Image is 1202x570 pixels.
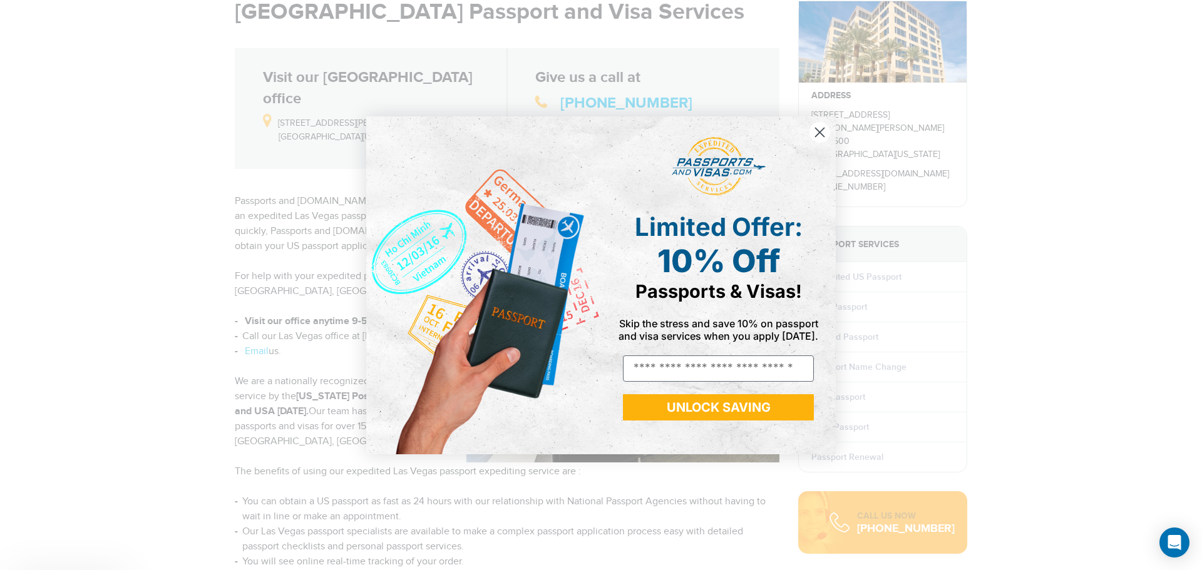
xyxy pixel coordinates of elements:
[1159,527,1189,557] div: Open Intercom Messenger
[623,394,814,420] button: UNLOCK SAVING
[809,121,831,143] button: Close dialog
[657,242,780,280] span: 10% Off
[635,280,802,302] span: Passports & Visas!
[672,137,766,196] img: passports and visas
[366,116,601,454] img: de9cda0d-0715-46ca-9a25-073762a91ba7.png
[635,211,803,242] span: Limited Offer:
[619,317,818,342] span: Skip the stress and save 10% on passport and visa services when you apply [DATE].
